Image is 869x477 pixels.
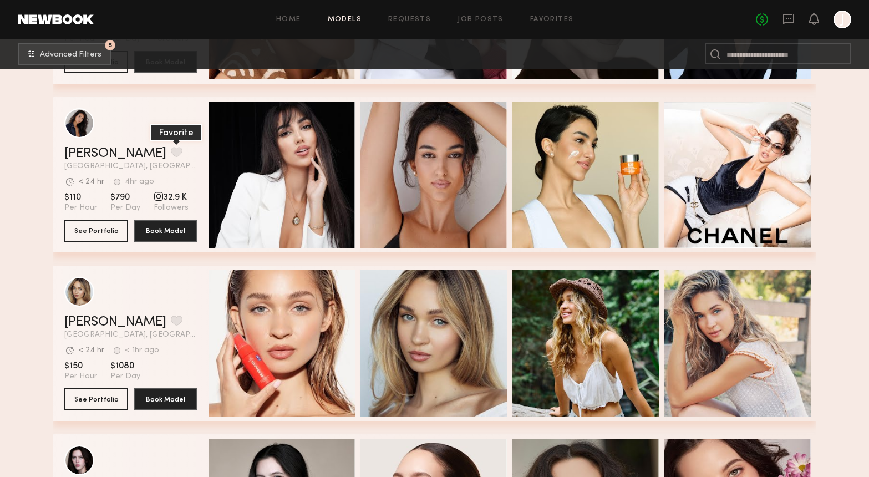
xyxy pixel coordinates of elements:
[110,203,140,213] span: Per Day
[110,372,140,382] span: Per Day
[154,203,189,213] span: Followers
[18,43,111,65] button: 5Advanced Filters
[109,43,112,48] span: 5
[458,16,504,23] a: Job Posts
[110,192,140,203] span: $790
[64,163,197,170] span: [GEOGRAPHIC_DATA], [GEOGRAPHIC_DATA]
[388,16,431,23] a: Requests
[64,372,97,382] span: Per Hour
[64,192,97,203] span: $110
[64,388,128,410] button: See Portfolio
[834,11,851,28] a: J
[64,147,166,160] a: [PERSON_NAME]
[64,316,166,329] a: [PERSON_NAME]
[125,347,159,354] div: < 1hr ago
[78,347,104,354] div: < 24 hr
[134,220,197,242] button: Book Model
[64,331,197,339] span: [GEOGRAPHIC_DATA], [GEOGRAPHIC_DATA]
[125,178,154,186] div: 4hr ago
[78,178,104,186] div: < 24 hr
[64,220,128,242] button: See Portfolio
[64,361,97,372] span: $150
[64,203,97,213] span: Per Hour
[276,16,301,23] a: Home
[328,16,362,23] a: Models
[134,388,197,410] button: Book Model
[154,192,189,203] span: 32.9 K
[40,51,101,59] span: Advanced Filters
[110,361,140,372] span: $1080
[530,16,574,23] a: Favorites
